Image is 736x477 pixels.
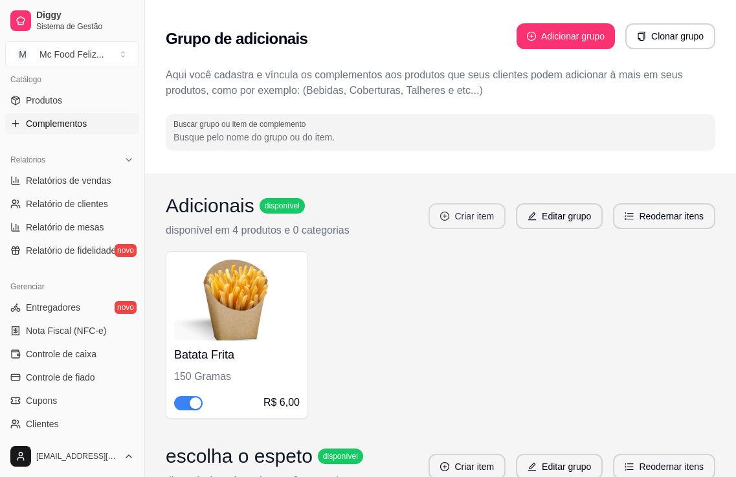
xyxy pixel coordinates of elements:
[637,32,646,41] span: copy
[26,371,95,384] span: Controle de fiado
[173,118,310,129] label: Buscar grupo ou item de complemento
[5,90,139,111] a: Produtos
[5,113,139,134] a: Complementos
[613,203,715,229] button: ordered-listReodernar itens
[5,5,139,36] a: DiggySistema de Gestão
[166,194,254,217] h3: Adicionais
[5,441,139,472] button: [EMAIL_ADDRESS][DOMAIN_NAME]
[5,297,139,318] a: Entregadoresnovo
[5,194,139,214] a: Relatório de clientes
[16,48,29,61] span: M
[26,417,59,430] span: Clientes
[517,23,615,49] button: plus-circleAdicionar grupo
[5,367,139,388] a: Controle de fiado
[26,221,104,234] span: Relatório de mesas
[263,395,300,410] div: R$ 6,00
[5,390,139,411] a: Cupons
[516,203,603,229] button: editEditar grupo
[166,445,313,468] h3: escolha o espeto
[174,369,300,384] div: 150 Gramas
[5,240,139,261] a: Relatório de fidelidadenovo
[36,451,118,461] span: [EMAIL_ADDRESS][DOMAIN_NAME]
[5,170,139,191] a: Relatórios de vendas
[625,462,634,471] span: ordered-list
[26,94,62,107] span: Produtos
[26,174,111,187] span: Relatórios de vendas
[262,201,302,211] span: disponível
[26,394,57,407] span: Cupons
[26,117,87,130] span: Complementos
[26,348,96,361] span: Controle de caixa
[625,212,634,221] span: ordered-list
[5,41,139,67] button: Select a team
[528,212,537,221] span: edit
[36,10,134,21] span: Diggy
[5,344,139,364] a: Controle de caixa
[166,67,715,98] p: Aqui você cadastra e víncula os complementos aos produtos que seus clientes podem adicionar à mai...
[5,276,139,297] div: Gerenciar
[173,131,708,144] input: Buscar grupo ou item de complemento
[440,462,449,471] span: plus-circle
[26,244,116,257] span: Relatório de fidelidade
[39,48,104,61] div: Mc Food Feliz ...
[36,21,134,32] span: Sistema de Gestão
[5,69,139,90] div: Catálogo
[26,324,106,337] span: Nota Fiscal (NFC-e)
[174,260,300,340] img: product-image
[440,212,449,221] span: plus-circle
[174,346,300,364] h4: Batata Frita
[166,28,307,49] h2: Grupo de adicionais
[10,155,45,165] span: Relatórios
[5,414,139,434] a: Clientes
[5,320,139,341] a: Nota Fiscal (NFC-e)
[527,32,536,41] span: plus-circle
[26,197,108,210] span: Relatório de clientes
[166,223,350,238] p: disponível em 4 produtos e 0 categorias
[528,462,537,471] span: edit
[5,217,139,238] a: Relatório de mesas
[429,203,506,229] button: plus-circleCriar item
[26,301,80,314] span: Entregadores
[625,23,715,49] button: copyClonar grupo
[320,451,361,461] span: disponível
